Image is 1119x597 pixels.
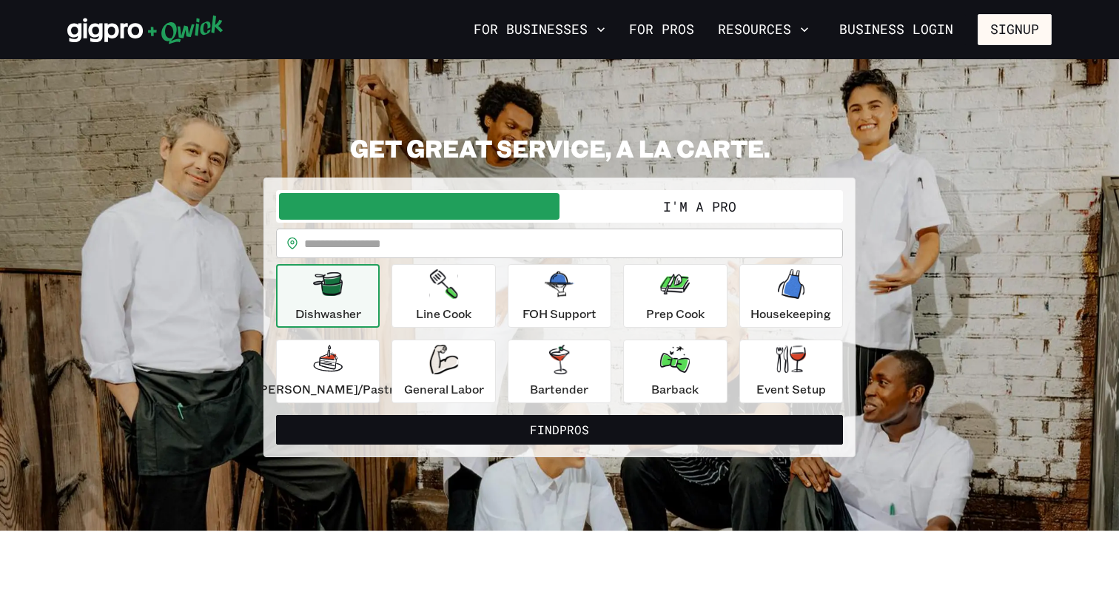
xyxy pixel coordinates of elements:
[712,17,815,42] button: Resources
[739,340,843,403] button: Event Setup
[559,193,840,220] button: I'm a Pro
[750,305,831,323] p: Housekeeping
[756,380,826,398] p: Event Setup
[276,340,380,403] button: [PERSON_NAME]/Pastry
[739,264,843,328] button: Housekeeping
[404,380,484,398] p: General Labor
[623,264,727,328] button: Prep Cook
[416,305,471,323] p: Line Cook
[522,305,597,323] p: FOH Support
[392,264,495,328] button: Line Cook
[392,340,495,403] button: General Labor
[255,380,400,398] p: [PERSON_NAME]/Pastry
[263,133,856,163] h2: GET GREAT SERVICE, A LA CARTE.
[530,380,588,398] p: Bartender
[646,305,705,323] p: Prep Cook
[276,264,380,328] button: Dishwasher
[623,340,727,403] button: Barback
[978,14,1052,45] button: Signup
[468,17,611,42] button: For Businesses
[508,340,611,403] button: Bartender
[276,415,843,445] button: FindPros
[279,193,559,220] button: I'm a Business
[827,14,966,45] a: Business Login
[623,17,700,42] a: For Pros
[295,305,361,323] p: Dishwasher
[508,264,611,328] button: FOH Support
[651,380,699,398] p: Barback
